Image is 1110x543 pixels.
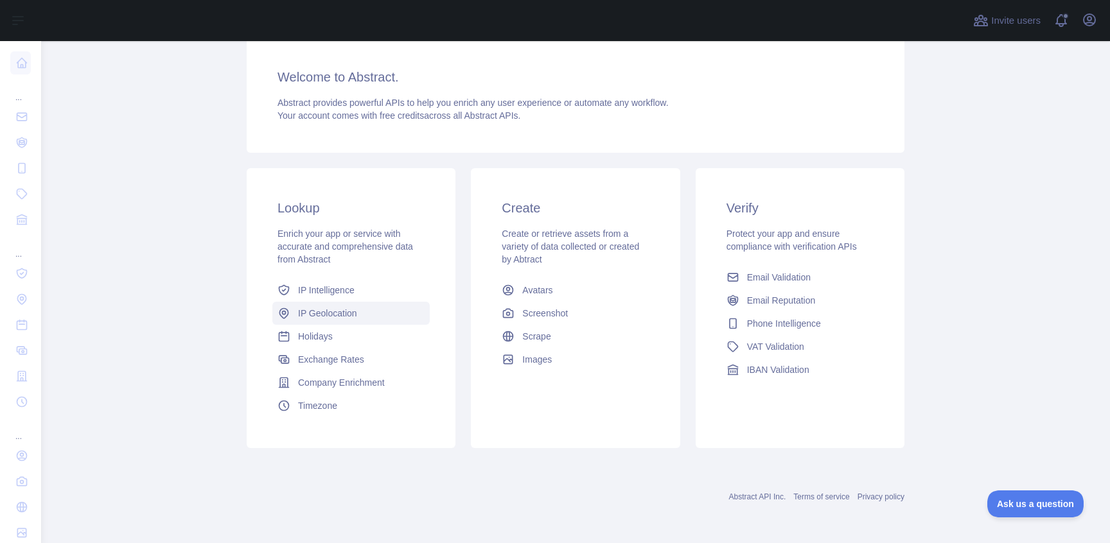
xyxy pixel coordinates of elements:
span: IP Intelligence [298,284,355,297]
div: ... [10,416,31,442]
span: Screenshot [522,307,568,320]
a: Avatars [497,279,654,302]
div: ... [10,234,31,259]
span: Timezone [298,399,337,412]
iframe: Toggle Customer Support [987,490,1084,517]
span: Create or retrieve assets from a variety of data collected or created by Abtract [502,228,639,264]
a: Screenshot [497,302,654,325]
a: Email Reputation [721,289,879,312]
span: Abstract provides powerful APIs to help you enrich any user experience or automate any workflow. [277,98,669,108]
span: Enrich your app or service with accurate and comprehensive data from Abstract [277,228,413,264]
h3: Welcome to Abstract. [277,68,874,86]
a: Exchange Rates [272,348,430,371]
a: Phone Intelligence [721,312,879,335]
span: IBAN Validation [747,363,809,376]
h3: Create [502,199,649,217]
span: Email Validation [747,271,811,284]
span: Holidays [298,330,333,343]
a: IP Intelligence [272,279,430,302]
span: Invite users [991,13,1041,28]
a: Abstract API Inc. [729,492,786,501]
a: Company Enrichment [272,371,430,394]
span: Scrape [522,330,551,343]
div: ... [10,77,31,103]
a: Timezone [272,394,430,417]
a: Images [497,348,654,371]
h3: Lookup [277,199,425,217]
a: IP Geolocation [272,302,430,325]
span: Exchange Rates [298,353,364,366]
a: Scrape [497,325,654,348]
span: Avatars [522,284,552,297]
a: Email Validation [721,266,879,289]
a: Terms of service [793,492,849,501]
span: Company Enrichment [298,376,385,389]
span: VAT Validation [747,340,804,353]
a: Privacy policy [858,492,904,501]
span: Protect your app and ensure compliance with verification APIs [727,228,857,252]
span: IP Geolocation [298,307,357,320]
span: free credits [380,110,424,121]
span: Images [522,353,552,366]
a: Holidays [272,325,430,348]
span: Email Reputation [747,294,816,307]
a: VAT Validation [721,335,879,358]
a: IBAN Validation [721,358,879,381]
span: Your account comes with across all Abstract APIs. [277,110,520,121]
button: Invite users [971,10,1043,31]
span: Phone Intelligence [747,317,821,330]
h3: Verify [727,199,874,217]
